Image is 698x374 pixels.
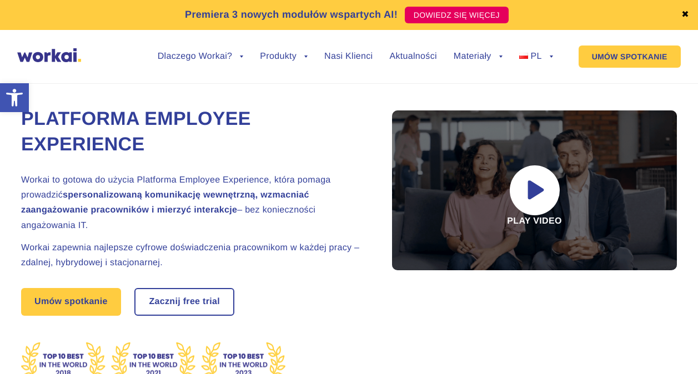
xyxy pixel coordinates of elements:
h2: Workai zapewnia najlepsze cyfrowe doświadczenia pracownikom w każdej pracy – zdalnej, hybrydowej ... [21,240,365,270]
a: UMÓW SPOTKANIE [579,46,681,68]
a: Materiały [454,52,503,61]
a: Nasi Klienci [324,52,373,61]
a: Produkty [260,52,308,61]
span: PL [530,52,541,61]
a: DOWIEDZ SIĘ WIĘCEJ [405,7,509,23]
a: ✖ [681,11,689,19]
strong: spersonalizowaną komunikację wewnętrzną, wzmacniać zaangażowanie pracowników i mierzyć interakcje [21,190,309,215]
a: Umów spotkanie [21,288,121,316]
p: Premiera 3 nowych modułów wspartych AI! [185,7,398,22]
h2: Workai to gotowa do użycia Platforma Employee Experience, która pomaga prowadzić – bez koniecznoś... [21,173,365,233]
div: Play video [392,110,677,270]
a: Aktualności [389,52,436,61]
a: Dlaczego Workai? [158,52,244,61]
h1: Platforma Employee Experience [21,107,365,158]
a: Zacznij free trial [135,289,233,315]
